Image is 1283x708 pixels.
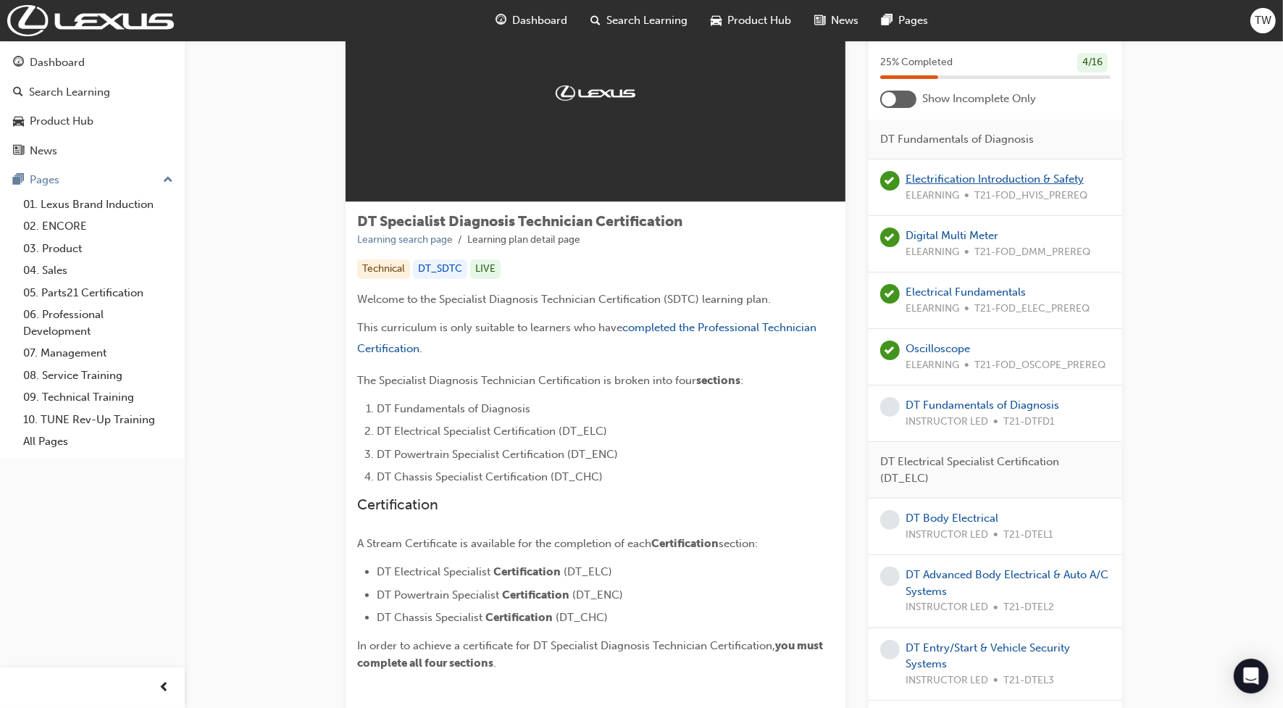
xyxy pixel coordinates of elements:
a: DT Advanced Body Electrical & Auto A/C Systems [906,568,1108,598]
span: Welcome to the Specialist Diagnosis Technician Certification (SDTC) learning plan. [357,293,771,306]
li: Learning plan detail page [467,232,580,249]
span: (DT_ENC) [572,588,623,601]
span: learningRecordVerb_NONE-icon [880,640,900,659]
a: pages-iconPages [871,6,940,36]
a: DT Body Electrical [906,512,998,525]
span: Certification [493,565,561,578]
span: DT Fundamentals of Diagnosis [880,131,1034,148]
a: Search Learning [6,79,179,106]
button: Pages [6,167,179,193]
span: In order to achieve a certificate for DT Specialist Diagnosis Technician Certification, [357,639,775,652]
a: 01. Lexus Brand Induction [17,193,179,216]
span: prev-icon [159,679,170,697]
button: TW [1250,8,1276,33]
span: pages-icon [13,174,24,187]
a: All Pages [17,430,179,453]
span: search-icon [591,12,601,30]
a: 05. Parts21 Certification [17,282,179,304]
span: TW [1255,12,1271,29]
span: DT Electrical Specialist Certification (DT_ELC) [377,425,607,438]
span: A Stream Certificate is available for the completion of each [357,537,651,550]
span: Dashboard [513,12,568,29]
span: (DT_ELC) [564,565,612,578]
span: section: [719,537,758,550]
button: DashboardSearch LearningProduct HubNews [6,46,179,167]
span: DT Electrical Specialist [377,565,490,578]
span: learningRecordVerb_PASS-icon [880,284,900,304]
span: sections [696,374,740,387]
a: car-iconProduct Hub [700,6,803,36]
span: (DT_CHC) [556,611,608,624]
span: The Specialist Diagnosis Technician Certification is broken into four [357,374,696,387]
span: Certification [502,588,569,601]
div: Technical [357,259,410,279]
a: news-iconNews [803,6,871,36]
span: news-icon [13,145,24,158]
div: Open Intercom Messenger [1234,659,1269,694]
span: T21-DTEL3 [1003,672,1054,689]
span: T21-DTEL2 [1003,599,1054,616]
a: News [6,138,179,164]
span: learningRecordVerb_COMPLETE-icon [880,228,900,247]
div: Search Learning [29,84,110,101]
span: DT Powertrain Specialist Certification (DT_ENC) [377,448,618,461]
span: Show Incomplete Only [922,91,1036,107]
span: ELEARNING [906,188,959,204]
a: 07. Management [17,342,179,365]
a: DT Entry/Start & Vehicle Security Systems [906,641,1070,671]
div: LIVE [470,259,501,279]
span: pages-icon [882,12,893,30]
span: learningRecordVerb_NONE-icon [880,397,900,417]
span: INSTRUCTOR LED [906,527,988,544]
span: completed the Professional Technician Certification [357,321,819,355]
a: Electrification Introduction & Safety [906,172,1084,186]
span: Certification [357,496,438,513]
img: Trak [7,5,174,36]
a: Learning search page [357,233,453,246]
span: . [419,342,422,355]
a: Oscilloscope [906,342,970,355]
span: Search Learning [607,12,688,29]
div: Pages [30,172,59,188]
span: learningRecordVerb_COMPLETE-icon [880,171,900,191]
a: 09. Technical Training [17,386,179,409]
div: Product Hub [30,113,93,130]
a: Dashboard [6,49,179,76]
span: guage-icon [13,57,24,70]
a: DT Fundamentals of Diagnosis [906,399,1059,412]
a: 02. ENCORE [17,215,179,238]
span: INSTRUCTOR LED [906,599,988,616]
a: Electrical Fundamentals [906,286,1026,299]
span: T21-DTFD1 [1003,414,1055,430]
span: car-icon [13,115,24,128]
span: learningRecordVerb_NONE-icon [880,567,900,586]
span: DT Fundamentals of Diagnosis [377,402,530,415]
span: T21-FOD_ELEC_PREREQ [974,301,1090,317]
a: 06. Professional Development [17,304,179,342]
div: 4 / 16 [1077,53,1108,72]
span: search-icon [13,86,23,99]
a: 08. Service Training [17,365,179,387]
span: up-icon [163,171,173,190]
span: DT Electrical Specialist Certification (DT_ELC) [880,454,1099,486]
span: Certification [485,611,553,624]
div: DT_SDTC [413,259,467,279]
span: DT Powertrain Specialist [377,588,499,601]
a: Product Hub [6,108,179,135]
span: learningRecordVerb_COMPLETE-icon [880,341,900,360]
span: ELEARNING [906,301,959,317]
a: guage-iconDashboard [485,6,580,36]
div: Dashboard [30,54,85,71]
span: T21-FOD_OSCOPE_PREREQ [974,357,1106,374]
a: Digital Multi Meter [906,229,998,242]
span: ELEARNING [906,357,959,374]
span: 25 % Completed [880,54,953,71]
span: Certification [651,537,719,550]
span: T21-FOD_DMM_PREREQ [974,244,1090,261]
span: DT Specialist Diagnosis Technician Certification [357,213,682,230]
span: News [832,12,859,29]
span: . [493,657,496,670]
span: DT Chassis Specialist Certification (DT_CHC) [377,470,603,483]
